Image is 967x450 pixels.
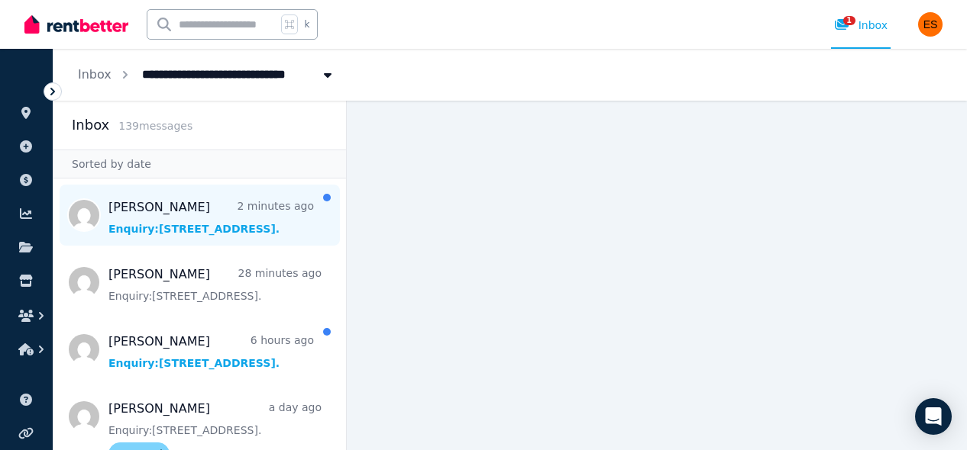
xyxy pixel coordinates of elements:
[53,49,360,101] nav: Breadcrumb
[918,12,943,37] img: Evangeline Samoilov
[843,16,855,25] span: 1
[118,120,192,132] span: 139 message s
[108,333,314,371] a: [PERSON_NAME]6 hours agoEnquiry:[STREET_ADDRESS].
[108,265,322,304] a: [PERSON_NAME]28 minutes agoEnquiry:[STREET_ADDRESS].
[24,13,128,36] img: RentBetter
[53,149,346,178] div: Sorted by date
[915,398,952,435] div: Open Intercom Messenger
[108,198,314,236] a: [PERSON_NAME]2 minutes agoEnquiry:[STREET_ADDRESS].
[53,178,346,450] nav: Message list
[78,67,112,82] a: Inbox
[834,18,888,33] div: Inbox
[72,114,109,136] h2: Inbox
[304,18,309,31] span: k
